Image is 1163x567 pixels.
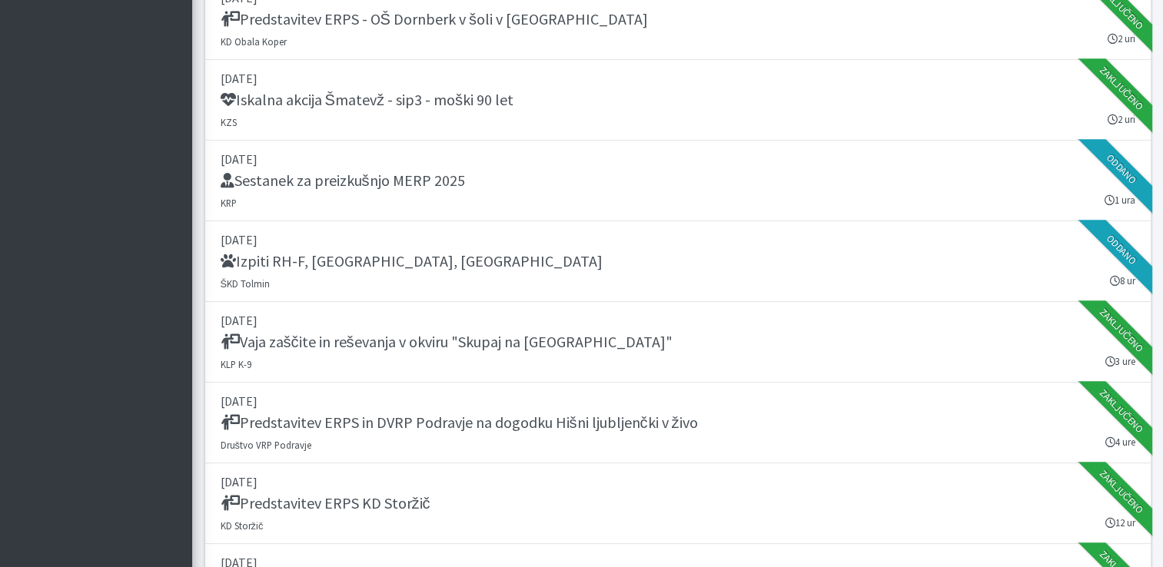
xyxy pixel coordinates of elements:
p: [DATE] [221,311,1135,330]
p: [DATE] [221,230,1135,249]
h5: Predstavitev ERPS in DVRP Podravje na dogodku Hišni ljubljenčki v živo [221,413,698,432]
p: [DATE] [221,150,1135,168]
small: KLP K-9 [221,358,251,370]
small: KD Storžič [221,519,264,532]
small: KD Obala Koper [221,35,287,48]
a: [DATE] Vaja zaščite in reševanja v okviru "Skupaj na [GEOGRAPHIC_DATA]" KLP K-9 3 ure Zaključeno [204,302,1151,383]
small: ŠKD Tolmin [221,277,271,290]
p: [DATE] [221,472,1135,491]
p: [DATE] [221,392,1135,410]
h5: Sestanek za preizkušnjo MERP 2025 [221,171,465,190]
a: [DATE] Izpiti RH-F, [GEOGRAPHIC_DATA], [GEOGRAPHIC_DATA] ŠKD Tolmin 8 ur Oddano [204,221,1151,302]
small: KRP [221,197,237,209]
h5: Predstavitev ERPS KD Storžič [221,494,430,512]
h5: Vaja zaščite in reševanja v okviru "Skupaj na [GEOGRAPHIC_DATA]" [221,333,673,351]
small: Društvo VRP Podravje [221,439,311,451]
a: [DATE] Iskalna akcija Šmatevž - sip3 - moški 90 let KZS 2 uri Zaključeno [204,60,1151,141]
h5: Predstavitev ERPS - OŠ Dornberk v šoli v [GEOGRAPHIC_DATA] [221,10,648,28]
a: [DATE] Predstavitev ERPS KD Storžič KD Storžič 12 ur Zaključeno [204,463,1151,544]
h5: Iskalna akcija Šmatevž - sip3 - moški 90 let [221,91,513,109]
h5: Izpiti RH-F, [GEOGRAPHIC_DATA], [GEOGRAPHIC_DATA] [221,252,603,270]
p: [DATE] [221,69,1135,88]
a: [DATE] Sestanek za preizkušnjo MERP 2025 KRP 1 ura Oddano [204,141,1151,221]
a: [DATE] Predstavitev ERPS in DVRP Podravje na dogodku Hišni ljubljenčki v živo Društvo VRP Podravj... [204,383,1151,463]
small: KZS [221,116,237,128]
